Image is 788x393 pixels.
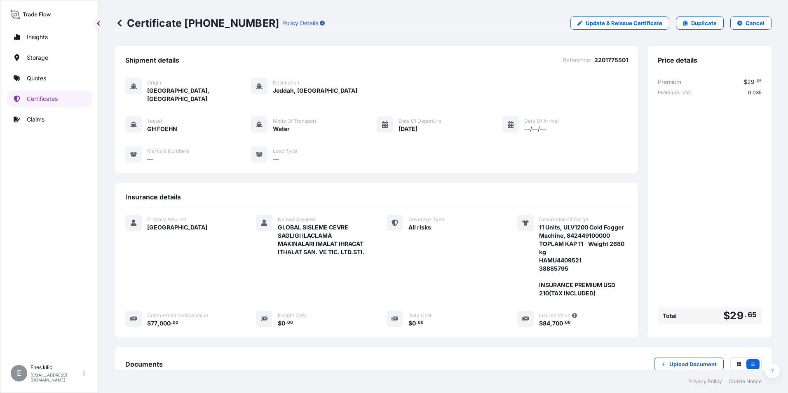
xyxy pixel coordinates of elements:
span: — [147,155,153,163]
a: Cookie Notice [729,378,762,385]
a: Storage [7,49,92,66]
span: Named Assured [278,216,315,223]
span: [DATE] [399,125,417,133]
span: 0 [412,320,416,326]
p: Update & Reissue Certificate [586,19,662,27]
span: 000 [159,320,171,326]
span: 84 [543,320,550,326]
span: 700 [552,320,563,326]
span: 0.035 [748,89,762,96]
span: . [563,321,565,324]
p: Policy Details [282,19,318,27]
p: Quotes [27,74,46,82]
span: Marks & Numbers [147,148,189,154]
span: 77 [151,320,157,326]
span: Price details [658,56,697,64]
span: Description Of Cargo [539,216,588,223]
p: Certificate [PHONE_NUMBER] [115,16,279,30]
span: Documents [125,360,163,368]
span: 0 [281,320,285,326]
span: 11 Units, ULV1200 Cold Fogger Machine, 842449100000 TOPLAM KAP 11 Weight 2680 kg HAMU4409521 3888... [539,223,628,297]
span: Commercial Invoice Value [147,312,208,319]
span: 65 [757,80,762,83]
p: Certificates [27,95,58,103]
span: Premium [658,78,681,86]
span: GH FOEHN [147,125,177,133]
span: 00 [287,321,293,324]
a: Quotes [7,70,92,87]
p: Storage [27,54,48,62]
a: Update & Reissue Certificate [570,16,669,30]
span: . [286,321,287,324]
span: . [171,321,172,324]
span: Coverage Type [408,216,444,223]
span: Vessel [147,118,162,124]
p: Claims [27,115,45,124]
span: , [157,320,159,326]
span: 2201775501 [594,56,628,64]
span: Date of Arrival [524,118,559,124]
p: Upload Document [669,360,717,368]
span: 29 [730,311,743,321]
span: 00 [565,321,571,324]
a: Claims [7,111,92,128]
span: Premium rate [658,89,690,96]
span: , [550,320,552,326]
span: Water [273,125,290,133]
span: Shipment details [125,56,179,64]
span: Jeddah, [GEOGRAPHIC_DATA] [273,87,357,95]
span: —/—/— [524,125,546,133]
span: Destination [273,80,299,86]
span: $ [723,311,730,321]
span: [GEOGRAPHIC_DATA] [147,223,207,232]
span: — [273,155,279,163]
span: $ [743,79,747,85]
span: [GEOGRAPHIC_DATA], [GEOGRAPHIC_DATA] [147,87,251,103]
span: All risks [408,223,431,232]
a: Duplicate [676,16,724,30]
p: [EMAIL_ADDRESS][DOMAIN_NAME] [30,372,82,382]
span: Mode of Transport [273,118,317,124]
span: $ [408,320,412,326]
span: Total [663,312,677,320]
button: Upload Document [654,358,724,371]
span: Primary Assured [147,216,186,223]
a: Certificates [7,91,92,107]
span: Insurance details [125,193,181,201]
span: GLOBAL SISLEME CEVRE SAGLIGI ILACLAMA MAKINALARI IMALAT IHRACAT ITHALAT SAN. VE TIC. LTD.STI. [278,223,367,256]
span: $ [147,320,151,326]
span: Date of Departure [399,118,441,124]
span: 65 [748,312,757,317]
span: . [416,321,417,324]
span: $ [539,320,543,326]
span: 00 [418,321,424,324]
span: . [744,312,747,317]
span: Insured Value [539,312,570,319]
span: Duty Cost [408,312,432,319]
span: 29 [747,79,755,85]
span: E [17,369,21,377]
span: . [755,80,756,83]
span: Origin [147,80,161,86]
p: Enes kilic [30,364,82,371]
span: Freight Cost [278,312,306,319]
button: Cancel [730,16,772,30]
p: Cancel [746,19,765,27]
a: Insights [7,29,92,45]
p: Duplicate [691,19,717,27]
span: Reference : [563,56,592,64]
a: Privacy Policy [688,378,722,385]
span: Load Type [273,148,297,154]
p: Insights [27,33,48,41]
span: 00 [173,321,178,324]
span: $ [278,320,281,326]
